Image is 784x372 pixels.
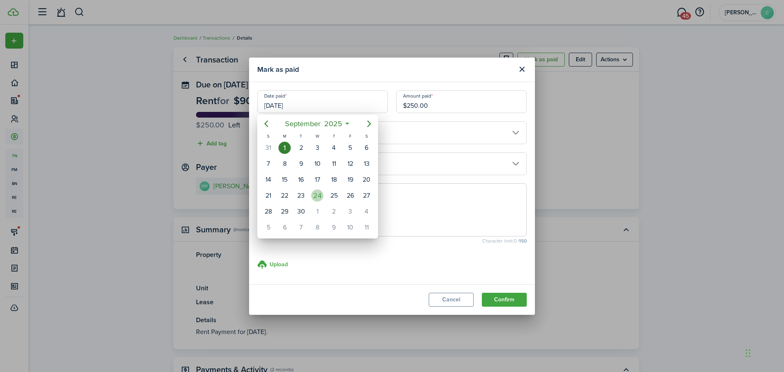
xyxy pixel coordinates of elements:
[262,174,274,186] div: Sunday, September 14, 2025
[295,189,307,202] div: Tuesday, September 23, 2025
[322,116,344,131] span: 2025
[328,142,340,154] div: Thursday, September 4, 2025
[311,158,323,170] div: Wednesday, September 10, 2025
[311,142,323,154] div: Wednesday, September 3, 2025
[326,133,342,140] div: T
[328,174,340,186] div: Thursday, September 18, 2025
[260,133,276,140] div: S
[278,158,291,170] div: Monday, September 8, 2025
[278,142,291,154] div: Monday, September 1, 2025
[342,133,359,140] div: F
[262,221,274,234] div: Sunday, October 5, 2025
[361,142,373,154] div: Saturday, September 6, 2025
[276,133,293,140] div: M
[361,221,373,234] div: Saturday, October 11, 2025
[344,174,356,186] div: Friday, September 19, 2025
[311,221,323,234] div: Wednesday, October 8, 2025
[328,158,340,170] div: Thursday, September 11, 2025
[344,205,356,218] div: Friday, October 3, 2025
[295,174,307,186] div: Tuesday, September 16, 2025
[295,158,307,170] div: Tuesday, September 9, 2025
[361,158,373,170] div: Saturday, September 13, 2025
[344,142,356,154] div: Friday, September 5, 2025
[262,158,274,170] div: Sunday, September 7, 2025
[344,158,356,170] div: Friday, September 12, 2025
[283,116,322,131] span: September
[262,205,274,218] div: Sunday, September 28, 2025
[278,221,291,234] div: Monday, October 6, 2025
[328,205,340,218] div: Thursday, October 2, 2025
[311,205,323,218] div: Wednesday, October 1, 2025
[278,189,291,202] div: Monday, September 22, 2025
[295,142,307,154] div: Tuesday, September 2, 2025
[361,174,373,186] div: Saturday, September 20, 2025
[278,205,291,218] div: Monday, September 29, 2025
[311,174,323,186] div: Wednesday, September 17, 2025
[278,174,291,186] div: Monday, September 15, 2025
[309,133,325,140] div: W
[361,189,373,202] div: Saturday, September 27, 2025
[344,189,356,202] div: Friday, September 26, 2025
[295,221,307,234] div: Tuesday, October 7, 2025
[262,142,274,154] div: Sunday, August 31, 2025
[311,189,323,202] div: Today, Wednesday, September 24, 2025
[280,116,347,131] mbsc-button: September2025
[361,205,373,218] div: Saturday, October 4, 2025
[258,116,274,132] mbsc-button: Previous page
[344,221,356,234] div: Friday, October 10, 2025
[262,189,274,202] div: Sunday, September 21, 2025
[293,133,309,140] div: T
[361,116,377,132] mbsc-button: Next page
[328,221,340,234] div: Thursday, October 9, 2025
[295,205,307,218] div: Tuesday, September 30, 2025
[328,189,340,202] div: Thursday, September 25, 2025
[359,133,375,140] div: S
